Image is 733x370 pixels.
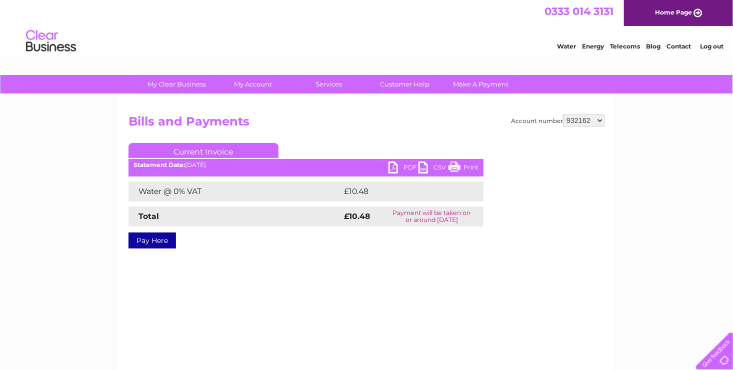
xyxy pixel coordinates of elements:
[557,42,576,50] a: Water
[700,42,723,50] a: Log out
[25,26,76,56] img: logo.png
[388,161,418,176] a: PDF
[666,42,691,50] a: Contact
[341,181,463,201] td: £10.48
[128,114,604,133] h2: Bills and Payments
[128,181,341,201] td: Water @ 0% VAT
[138,211,159,221] strong: Total
[136,75,218,93] a: My Clear Business
[128,143,278,158] a: Current Invoice
[418,161,448,176] a: CSV
[544,5,613,17] a: 0333 014 3131
[511,114,604,126] div: Account number
[364,75,446,93] a: Customer Help
[288,75,370,93] a: Services
[128,161,483,168] div: [DATE]
[582,42,604,50] a: Energy
[448,161,478,176] a: Print
[440,75,522,93] a: Make A Payment
[344,211,370,221] strong: £10.48
[128,232,176,248] a: Pay Here
[212,75,294,93] a: My Account
[131,5,603,48] div: Clear Business is a trading name of Verastar Limited (registered in [GEOGRAPHIC_DATA] No. 3667643...
[380,206,483,226] td: Payment will be taken on or around [DATE]
[610,42,640,50] a: Telecoms
[646,42,660,50] a: Blog
[133,161,185,168] b: Statement Date:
